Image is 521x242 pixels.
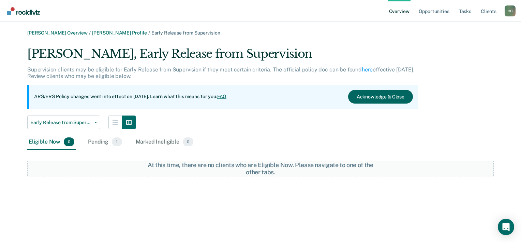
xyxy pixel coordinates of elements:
div: Open Intercom Messenger [498,219,514,235]
div: [PERSON_NAME], Early Release from Supervision [27,47,418,66]
span: Early Release from Supervision [151,30,220,36]
span: Early Release from Supervision [30,120,92,125]
a: here [362,66,373,73]
button: Early Release from Supervision [27,116,100,129]
a: [PERSON_NAME] Overview [27,30,88,36]
div: Eligible Now0 [27,135,76,150]
div: At this time, there are no clients who are Eligible Now. Please navigate to one of the other tabs. [144,161,377,176]
div: Marked Ineligible0 [134,135,195,150]
img: Recidiviz [7,7,40,15]
div: O O [505,5,516,16]
button: Acknowledge & Close [348,90,413,104]
p: Supervision clients may be eligible for Early Release from Supervision if they meet certain crite... [27,66,415,79]
button: Profile dropdown button [505,5,516,16]
a: FAQ [217,94,227,99]
span: 0 [183,137,193,146]
span: / [147,30,151,36]
a: [PERSON_NAME] Profile [92,30,147,36]
p: ARS/ERS Policy changes went into effect on [DATE]. Learn what this means for you: [34,93,226,100]
div: Pending1 [87,135,123,150]
span: / [88,30,92,36]
span: 0 [64,137,74,146]
span: 1 [112,137,122,146]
